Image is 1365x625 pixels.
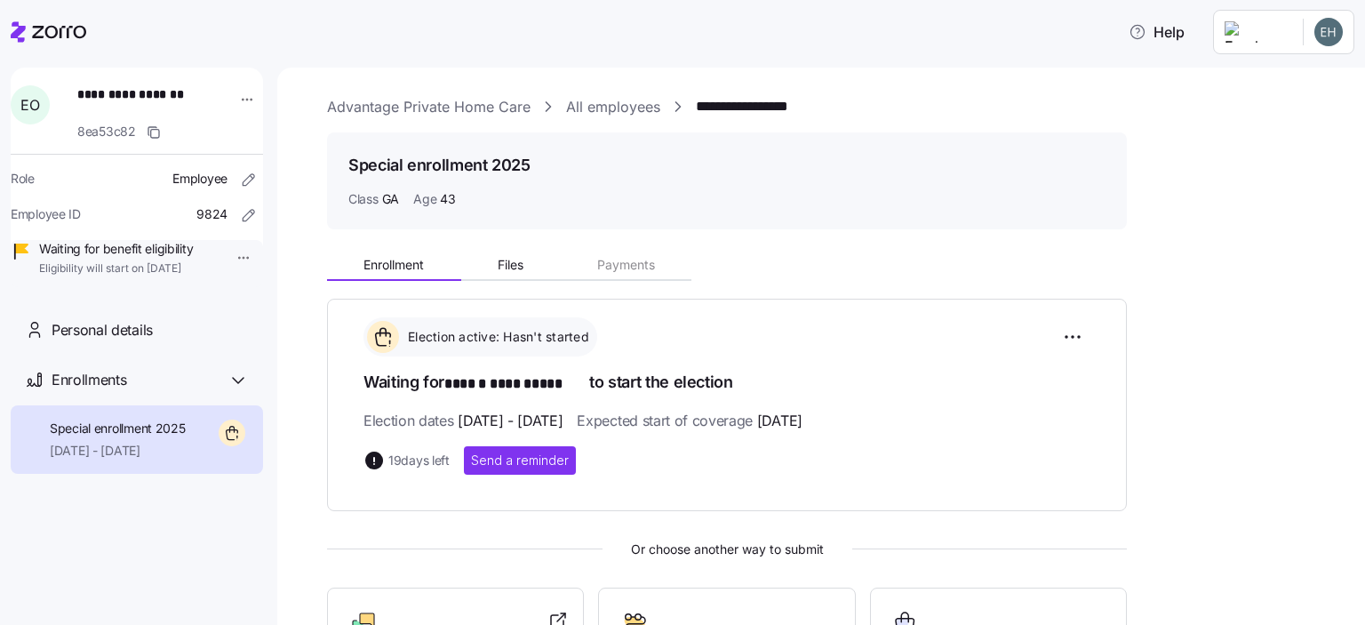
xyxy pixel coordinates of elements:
span: Enrollment [363,259,424,271]
span: [DATE] - [DATE] [50,442,186,460]
span: Special enrollment 2025 [50,420,186,437]
span: Election dates [363,410,563,432]
span: Or choose another way to submit [327,540,1127,559]
span: Employee [172,170,227,188]
span: Payments [597,259,655,271]
span: Expected start of coverage [577,410,802,432]
span: Send a reminder [471,452,569,469]
button: Help [1114,14,1199,50]
h1: Waiting for to start the election [363,371,1090,396]
span: Eligibility will start on [DATE] [39,261,193,276]
span: Age [413,190,436,208]
span: Enrollments [52,369,126,391]
span: Class [348,190,379,208]
button: Send a reminder [464,446,576,475]
img: Employer logo [1225,21,1289,43]
span: E O [20,98,39,112]
span: Role [11,170,35,188]
img: 94bab8815199c1010a66c50ce00e2a17 [1314,18,1343,46]
span: GA [382,190,399,208]
span: [DATE] [757,410,802,432]
a: All employees [566,96,660,118]
span: 19 days left [388,452,450,469]
span: Employee ID [11,205,81,223]
span: Files [498,259,523,271]
span: [DATE] - [DATE] [458,410,563,432]
span: Help [1129,21,1185,43]
span: 43 [440,190,455,208]
span: Personal details [52,319,153,341]
span: Waiting for benefit eligibility [39,240,193,258]
span: 9824 [196,205,227,223]
h1: Special enrollment 2025 [348,154,531,176]
a: Advantage Private Home Care [327,96,531,118]
span: 8ea53c82 [77,123,136,140]
span: Election active: Hasn't started [403,328,589,346]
